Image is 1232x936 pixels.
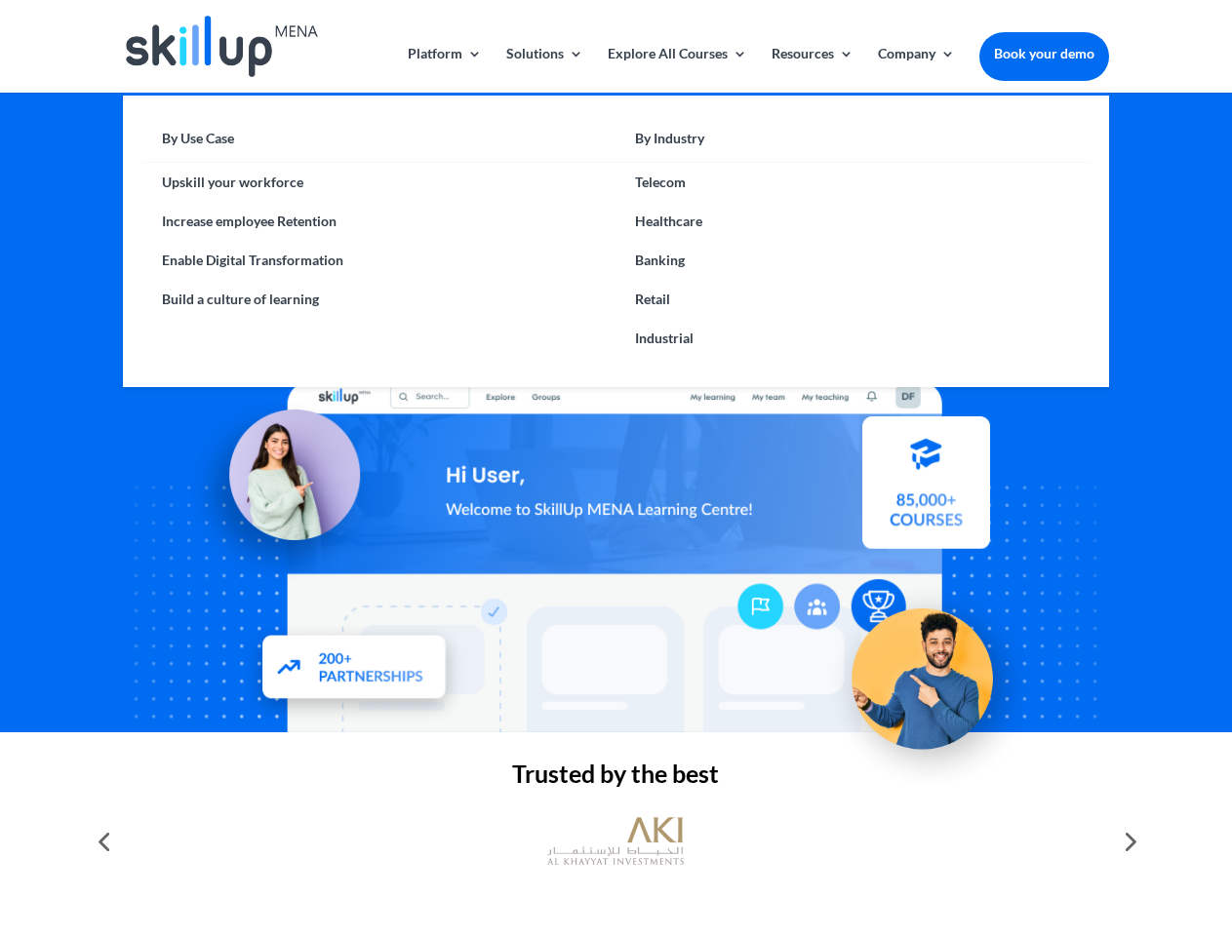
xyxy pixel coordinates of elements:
[616,125,1089,163] a: By Industry
[182,388,379,585] img: Learning Management Solution - SkillUp
[142,241,616,280] a: Enable Digital Transformation
[608,47,747,93] a: Explore All Courses
[242,616,468,722] img: Partners - SkillUp Mena
[142,163,616,202] a: Upskill your workforce
[142,125,616,163] a: By Use Case
[616,319,1089,358] a: Industrial
[907,725,1232,936] iframe: Chat Widget
[547,807,684,876] img: al khayyat investments logo
[616,163,1089,202] a: Telecom
[878,47,955,93] a: Company
[979,32,1109,75] a: Book your demo
[126,16,317,77] img: Skillup Mena
[616,241,1089,280] a: Banking
[616,280,1089,319] a: Retail
[772,47,854,93] a: Resources
[142,202,616,241] a: Increase employee Retention
[862,424,990,557] img: Courses library - SkillUp MENA
[123,761,1108,796] h2: Trusted by the best
[506,47,583,93] a: Solutions
[408,47,482,93] a: Platform
[823,567,1040,784] img: Upskill your workforce - SkillUp
[142,280,616,319] a: Build a culture of learning
[616,202,1089,241] a: Healthcare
